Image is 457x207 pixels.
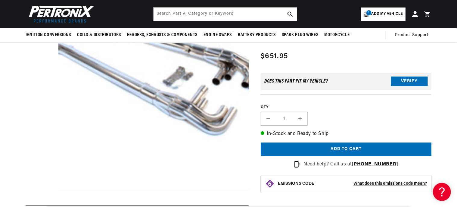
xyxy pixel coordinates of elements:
img: Emissions code [265,179,275,189]
span: Battery Products [238,32,276,38]
summary: Ignition Conversions [26,28,74,42]
p: In-Stock and Ready to Ship [261,130,431,138]
summary: Motorcycle [321,28,353,42]
media-gallery: Gallery Viewer [26,0,249,193]
p: Need help? Call us at [303,161,398,168]
input: Search Part #, Category or Keyword [154,8,297,21]
span: Spark Plug Wires [282,32,319,38]
div: Does This part fit My vehicle? [264,79,328,84]
span: Engine Swaps [204,32,232,38]
button: search button [284,8,297,21]
span: Headers, Exhausts & Components [127,32,197,38]
span: Motorcycle [324,32,350,38]
summary: Engine Swaps [201,28,235,42]
span: Add my vehicle [372,11,403,17]
span: Product Support [395,32,428,39]
strong: What does this emissions code mean? [353,181,427,186]
strong: EMISSIONS CODE [278,181,314,186]
span: Coils & Distributors [77,32,121,38]
button: EMISSIONS CODEWhat does this emissions code mean? [278,181,427,187]
summary: Spark Plug Wires [279,28,322,42]
label: QTY [261,105,431,110]
summary: Headers, Exhausts & Components [124,28,201,42]
summary: Coils & Distributors [74,28,124,42]
summary: Product Support [395,28,431,42]
a: 1Add my vehicle [361,8,406,21]
button: Verify [391,77,428,86]
button: Add to cart [261,143,431,156]
a: [PHONE_NUMBER] [352,162,398,167]
span: Ignition Conversions [26,32,71,38]
summary: Battery Products [235,28,279,42]
img: Pertronix [26,4,95,24]
span: 1 [366,10,372,15]
span: $651.95 [261,51,288,62]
